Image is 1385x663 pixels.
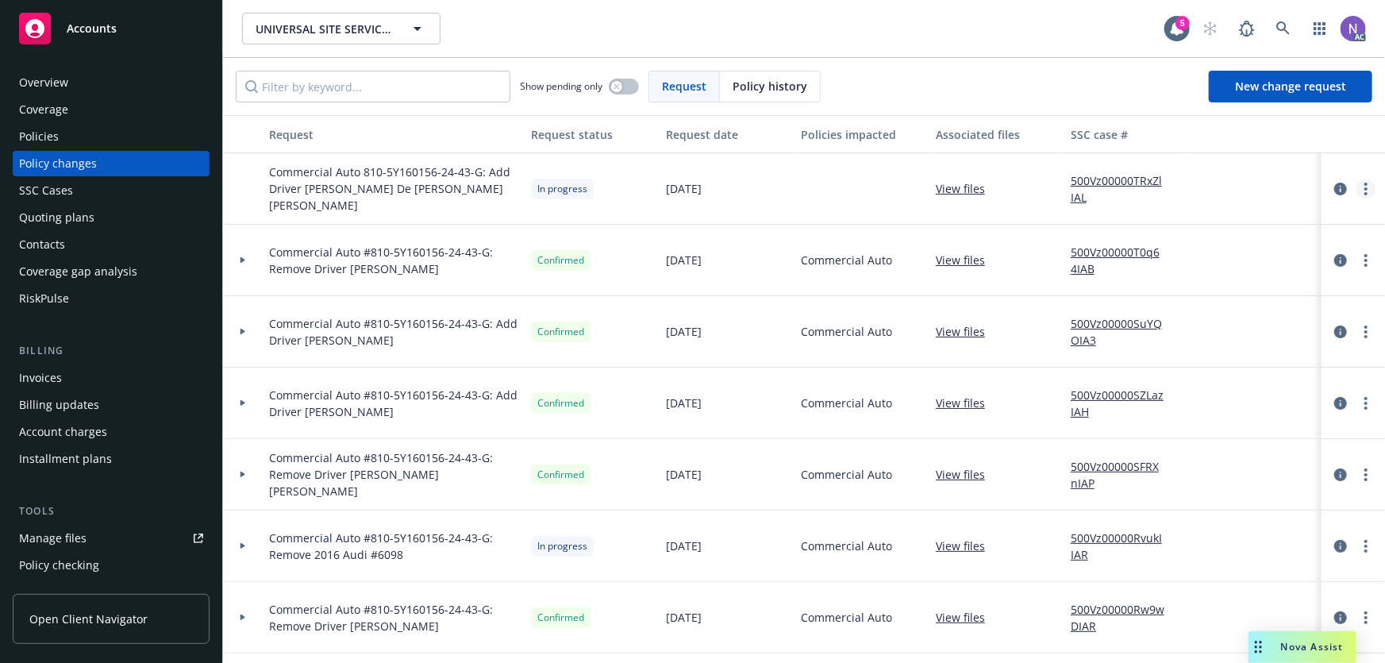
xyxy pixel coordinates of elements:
[1356,322,1375,341] a: more
[1331,537,1350,556] a: circleInformation
[733,78,807,94] span: Policy history
[223,368,263,439] div: Toggle Row Expanded
[1268,13,1299,44] a: Search
[1071,601,1177,634] a: 500Vz00000Rw9wDIAR
[801,538,892,554] span: Commercial Auto
[1356,465,1375,484] a: more
[1356,179,1375,199] a: more
[13,178,210,203] a: SSC Cases
[269,315,518,349] span: Commercial Auto #810-5Y160156-24-43-G: Add Driver [PERSON_NAME]
[1356,251,1375,270] a: more
[537,253,584,268] span: Confirmed
[19,526,87,551] div: Manage files
[269,126,518,143] div: Request
[936,609,998,626] a: View files
[1209,71,1372,102] a: New change request
[666,538,702,554] span: [DATE]
[13,553,210,578] a: Policy checking
[13,580,210,605] a: Manage exposures
[13,343,210,359] div: Billing
[1281,640,1344,653] span: Nova Assist
[1175,16,1190,30] div: 5
[13,124,210,149] a: Policies
[537,539,587,553] span: In progress
[666,466,702,483] span: [DATE]
[13,419,210,445] a: Account charges
[936,395,998,411] a: View files
[223,582,263,653] div: Toggle Row Expanded
[19,97,68,122] div: Coverage
[13,286,210,311] a: RiskPulse
[223,439,263,511] div: Toggle Row Expanded
[1195,13,1226,44] a: Start snowing
[936,180,998,197] a: View files
[801,395,892,411] span: Commercial Auto
[1331,394,1350,413] a: circleInformation
[13,446,210,472] a: Installment plans
[19,124,59,149] div: Policies
[801,126,923,143] div: Policies impacted
[1071,244,1177,277] a: 500Vz00000T0q64IAB
[19,446,112,472] div: Installment plans
[801,609,892,626] span: Commercial Auto
[19,70,68,95] div: Overview
[525,115,660,153] button: Request status
[13,6,210,51] a: Accounts
[19,553,99,578] div: Policy checking
[936,323,998,340] a: View files
[269,244,518,277] span: Commercial Auto #810-5Y160156-24-43-G: Remove Driver [PERSON_NAME]
[13,205,210,230] a: Quoting plans
[223,153,263,225] div: Toggle Row Expanded
[263,115,525,153] button: Request
[1331,608,1350,627] a: circleInformation
[242,13,441,44] button: UNIVERSAL SITE SERVICES, INC
[936,538,998,554] a: View files
[936,126,1058,143] div: Associated files
[666,180,702,197] span: [DATE]
[936,252,998,268] a: View files
[19,178,73,203] div: SSC Cases
[1235,79,1346,94] span: New change request
[19,259,137,284] div: Coverage gap analysis
[1071,458,1177,491] a: 500Vz00000SFRXnIAP
[13,526,210,551] a: Manage files
[13,151,210,176] a: Policy changes
[29,611,148,627] span: Open Client Navigator
[801,252,892,268] span: Commercial Auto
[1331,251,1350,270] a: circleInformation
[801,466,892,483] span: Commercial Auto
[1071,126,1177,143] div: SSC case #
[269,387,518,420] span: Commercial Auto #810-5Y160156-24-43-G: Add Driver [PERSON_NAME]
[666,609,702,626] span: [DATE]
[520,79,602,93] span: Show pending only
[1341,16,1366,41] img: photo
[223,511,263,582] div: Toggle Row Expanded
[537,325,584,339] span: Confirmed
[269,601,518,634] span: Commercial Auto #810-5Y160156-24-43-G: Remove Driver [PERSON_NAME]
[13,97,210,122] a: Coverage
[801,323,892,340] span: Commercial Auto
[1248,631,1268,663] div: Drag to move
[794,115,929,153] button: Policies impacted
[1356,394,1375,413] a: more
[19,232,65,257] div: Contacts
[269,449,518,499] span: Commercial Auto #810-5Y160156-24-43-G: Remove Driver [PERSON_NAME] [PERSON_NAME]
[13,365,210,391] a: Invoices
[1231,13,1263,44] a: Report a Bug
[537,182,587,196] span: In progress
[1248,631,1356,663] button: Nova Assist
[537,396,584,411] span: Confirmed
[19,365,62,391] div: Invoices
[1071,172,1177,206] a: 500Vz00000TRxZlIAL
[1071,387,1177,420] a: 500Vz00000SZLazIAH
[236,71,510,102] input: Filter by keyword...
[13,259,210,284] a: Coverage gap analysis
[660,115,794,153] button: Request date
[936,466,998,483] a: View files
[19,392,99,418] div: Billing updates
[662,78,706,94] span: Request
[19,205,94,230] div: Quoting plans
[537,611,584,625] span: Confirmed
[19,580,120,605] div: Manage exposures
[666,252,702,268] span: [DATE]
